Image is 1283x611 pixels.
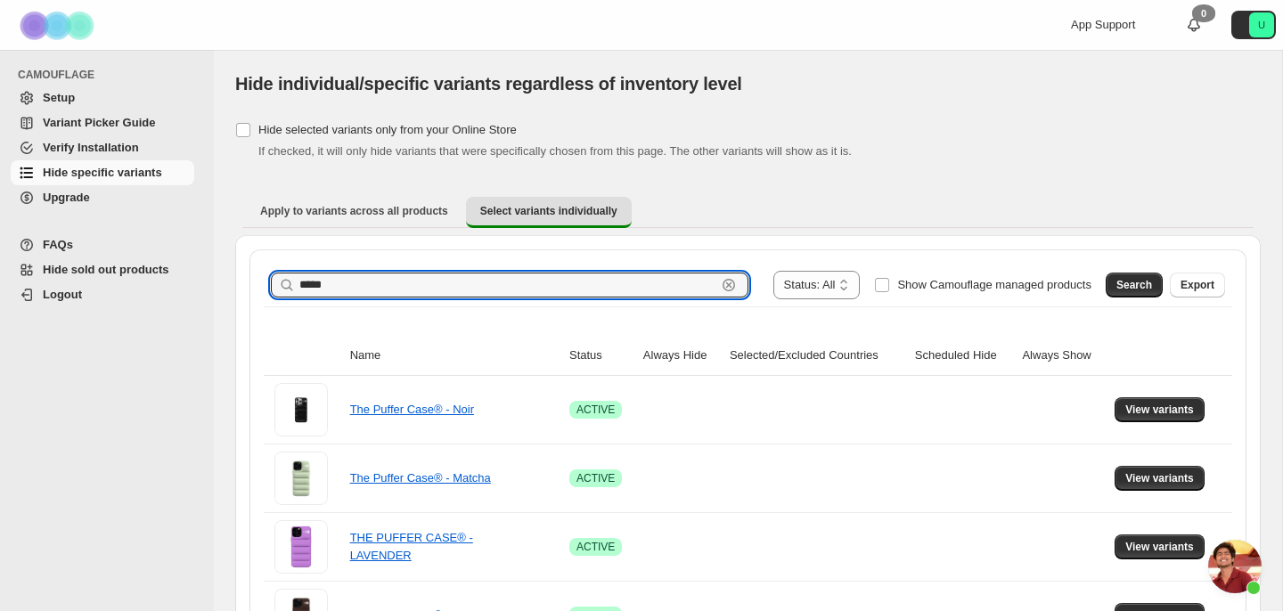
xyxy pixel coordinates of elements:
th: Always Hide [638,336,724,376]
span: Export [1181,278,1214,292]
button: View variants [1115,534,1205,559]
span: Apply to variants across all products [260,204,448,218]
span: Verify Installation [43,141,139,154]
span: Avatar with initials U [1249,12,1274,37]
a: 0 [1185,16,1203,34]
span: View variants [1125,471,1194,485]
span: Upgrade [43,191,90,204]
th: Selected/Excluded Countries [724,336,910,376]
span: ACTIVE [576,540,615,554]
span: Show Camouflage managed products [897,278,1091,291]
span: Hide sold out products [43,263,169,276]
span: App Support [1071,18,1135,31]
span: Hide specific variants [43,166,162,179]
button: Select variants individually [466,197,632,228]
button: Avatar with initials U [1231,11,1276,39]
a: Hide sold out products [11,257,194,282]
span: Hide individual/specific variants regardless of inventory level [235,74,742,94]
span: ACTIVE [576,471,615,485]
a: Variant Picker Guide [11,110,194,135]
button: View variants [1115,466,1205,491]
span: Variant Picker Guide [43,116,155,129]
a: Logout [11,282,194,307]
th: Name [345,336,564,376]
th: Always Show [1017,336,1109,376]
a: Setup [11,86,194,110]
a: Verify Installation [11,135,194,160]
span: Setup [43,91,75,104]
a: Open chat [1208,540,1262,593]
span: ACTIVE [576,403,615,417]
span: View variants [1125,403,1194,417]
span: View variants [1125,540,1194,554]
a: The Puffer Case® - Matcha [350,471,491,485]
a: The Puffer Case® - Noir [350,403,474,416]
text: U [1258,20,1265,30]
a: FAQs [11,232,194,257]
a: THE PUFFER CASE® - LAVENDER [350,531,473,562]
img: Camouflage [14,1,103,50]
span: Select variants individually [480,204,617,218]
span: Logout [43,288,82,301]
button: Clear [720,276,738,294]
span: Hide selected variants only from your Online Store [258,123,517,136]
span: FAQs [43,238,73,251]
button: Search [1106,273,1163,297]
div: 0 [1192,4,1215,22]
span: CAMOUFLAGE [18,68,201,82]
a: Hide specific variants [11,160,194,185]
th: Scheduled Hide [910,336,1017,376]
button: Export [1170,273,1225,297]
button: View variants [1115,397,1205,422]
a: Upgrade [11,185,194,210]
span: If checked, it will only hide variants that were specifically chosen from this page. The other va... [258,144,852,158]
span: Search [1116,278,1152,292]
th: Status [564,336,638,376]
button: Apply to variants across all products [246,197,462,225]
